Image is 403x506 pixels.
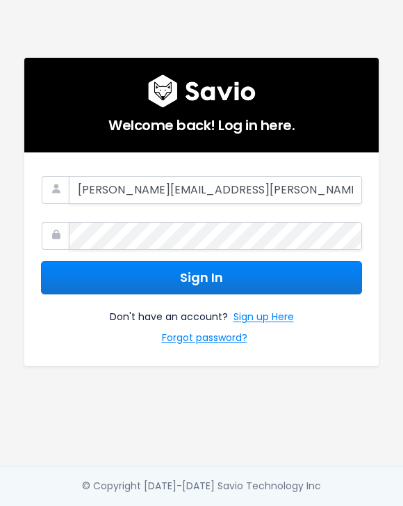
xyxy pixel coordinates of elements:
div: Don't have an account? [41,294,362,349]
button: Sign In [41,261,362,295]
a: Forgot password? [162,329,247,349]
div: © Copyright [DATE]-[DATE] Savio Technology Inc [82,477,321,495]
input: Your Work Email Address [69,176,362,204]
a: Sign up Here [233,308,294,329]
